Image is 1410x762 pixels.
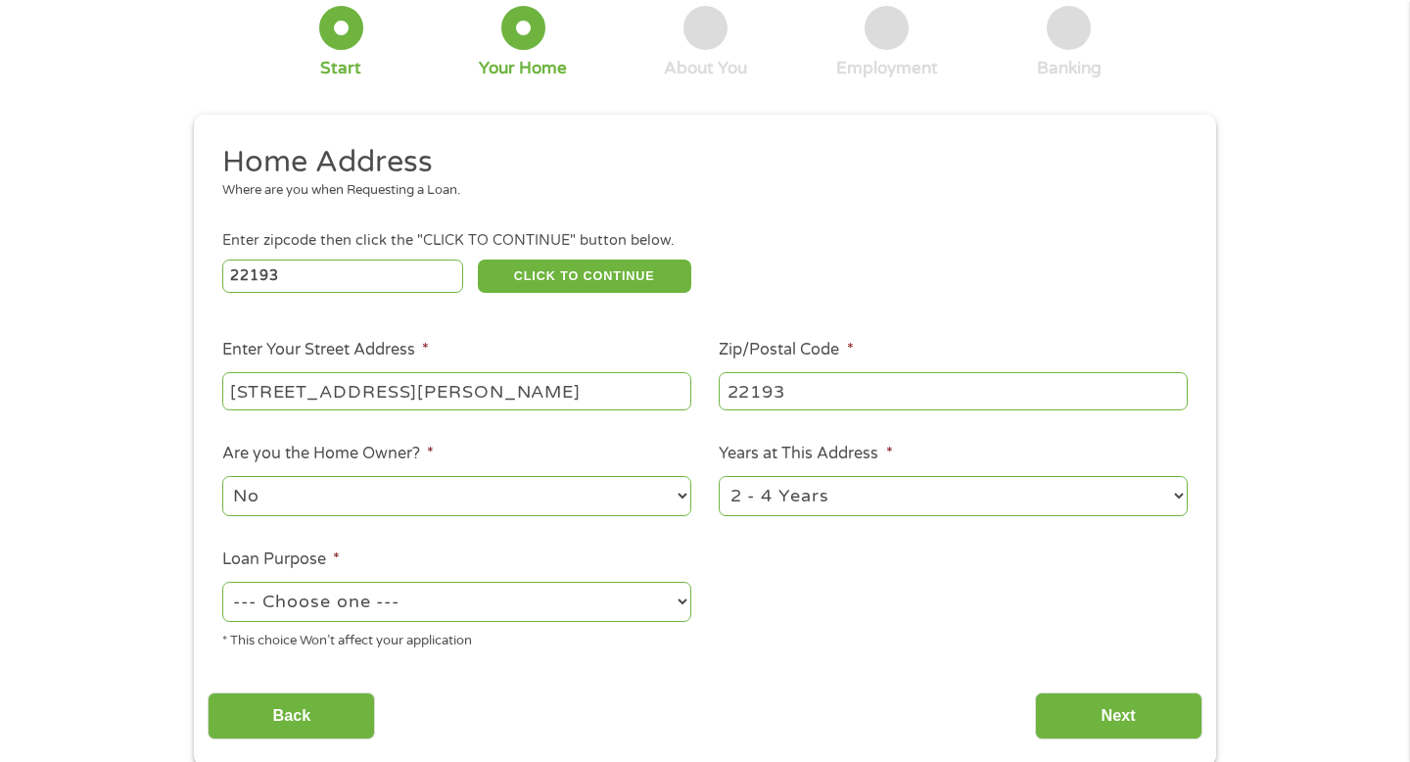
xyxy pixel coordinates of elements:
[222,549,340,570] label: Loan Purpose
[664,58,747,79] div: About You
[719,444,892,464] label: Years at This Address
[222,230,1188,252] div: Enter zipcode then click the "CLICK TO CONTINUE" button below.
[836,58,938,79] div: Employment
[719,340,853,360] label: Zip/Postal Code
[222,181,1174,201] div: Where are you when Requesting a Loan.
[222,340,429,360] label: Enter Your Street Address
[1037,58,1102,79] div: Banking
[222,260,464,293] input: Enter Zipcode (e.g 01510)
[222,372,691,409] input: 1 Main Street
[222,143,1174,182] h2: Home Address
[478,260,691,293] button: CLICK TO CONTINUE
[320,58,361,79] div: Start
[208,692,375,740] input: Back
[479,58,567,79] div: Your Home
[222,625,691,651] div: * This choice Won’t affect your application
[1035,692,1202,740] input: Next
[222,444,434,464] label: Are you the Home Owner?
